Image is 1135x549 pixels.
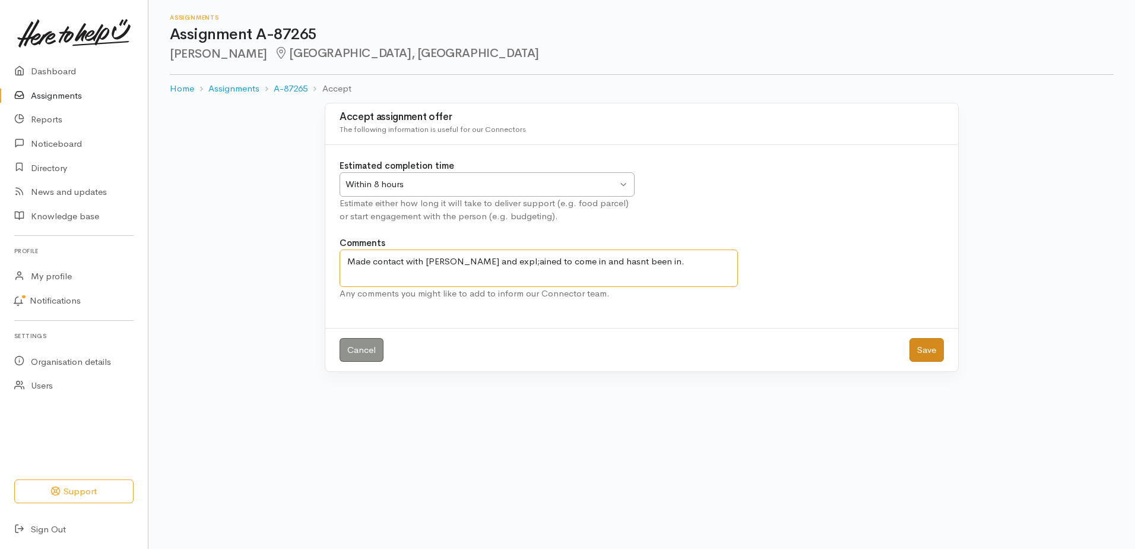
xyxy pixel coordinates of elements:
label: Comments [340,236,385,250]
li: Accept [307,82,351,96]
h6: Profile [14,243,134,259]
nav: breadcrumb [170,75,1114,103]
a: Assignments [208,82,259,96]
button: Support [14,479,134,504]
div: Any comments you might like to add to inform our Connector team. [340,287,738,301]
h3: Accept assignment offer [340,112,944,123]
a: Cancel [340,338,383,362]
div: Estimate either how long it will take to deliver support (e.g. food parcel) or start engagement w... [340,197,635,223]
a: A-87265 [274,82,307,96]
h6: Assignments [170,14,1114,21]
label: Estimated completion time [340,159,454,173]
span: The following information is useful for our Connectors [340,124,526,134]
h1: Assignment A-87265 [170,26,1114,43]
h6: Settings [14,328,134,344]
a: Home [170,82,194,96]
span: [GEOGRAPHIC_DATA], [GEOGRAPHIC_DATA] [274,46,539,61]
button: Save [909,338,944,362]
h2: [PERSON_NAME] [170,47,1114,61]
div: Within 8 hours [345,178,617,191]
